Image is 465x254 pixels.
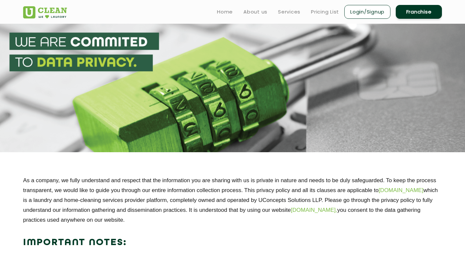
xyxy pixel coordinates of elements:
a: [DOMAIN_NAME], [291,205,337,215]
a: Login/Signup [344,5,390,19]
a: Franchise [396,5,442,19]
p: As a company, we fully understand and respect that the information you are sharing with us is pri... [23,176,442,225]
a: Services [278,8,300,16]
a: About us [243,8,267,16]
a: Home [217,8,233,16]
img: UClean Laundry and Dry Cleaning [23,6,67,18]
h2: Important Notes: [23,235,442,251]
a: Pricing List [311,8,339,16]
a: [DOMAIN_NAME] [379,185,423,195]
